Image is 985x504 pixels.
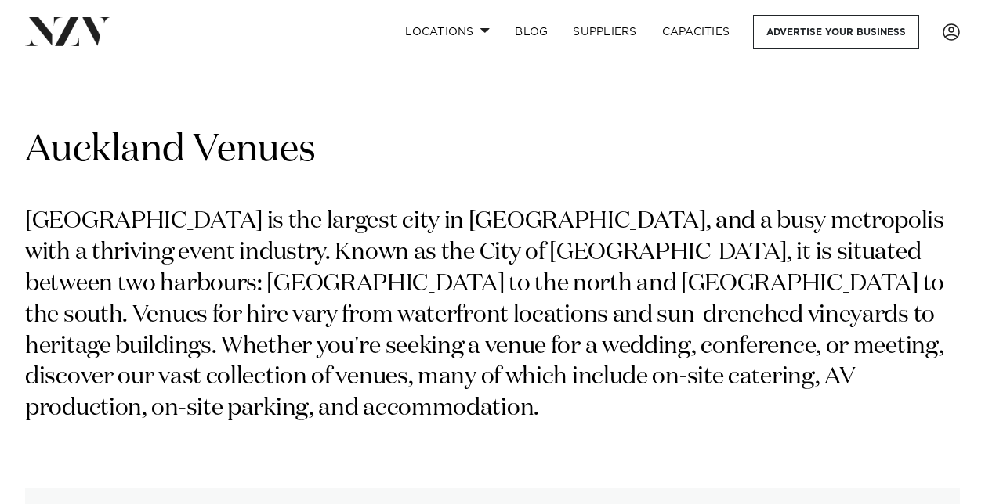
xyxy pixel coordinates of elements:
a: Locations [393,15,502,49]
h1: Auckland Venues [25,126,960,175]
img: nzv-logo.png [25,17,110,45]
a: BLOG [502,15,560,49]
a: SUPPLIERS [560,15,649,49]
a: Advertise your business [753,15,919,49]
p: [GEOGRAPHIC_DATA] is the largest city in [GEOGRAPHIC_DATA], and a busy metropolis with a thriving... [25,207,960,425]
a: Capacities [650,15,743,49]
